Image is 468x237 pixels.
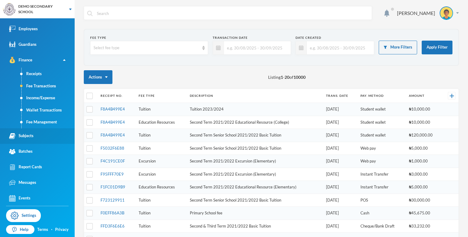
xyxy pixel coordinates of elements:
div: [PERSON_NAME] [397,9,435,17]
td: ₦5,000.00 [406,181,442,194]
td: ₦33,232.00 [406,220,442,233]
td: Cash [357,207,406,220]
a: Receipts [22,68,75,80]
td: Student wallet [357,129,406,142]
td: ₦30,000.00 [406,194,442,207]
b: 20 [285,75,289,80]
td: Tuition [136,194,187,207]
td: Primary School fee [187,207,323,220]
button: More Filters [379,41,417,54]
div: Finance [9,57,32,63]
div: Date Created [296,35,374,40]
td: [DATE] [323,103,357,116]
div: Fee Type [90,35,208,40]
img: STUDENT [440,7,452,19]
th: Description [187,89,323,103]
td: [DATE] [323,116,357,129]
td: ₦10,000.00 [406,103,442,116]
a: F5032F6E88 [101,146,124,151]
td: ₦1,000.00 [406,155,442,168]
a: F95FFF70E9 [101,172,124,177]
td: [DATE] [323,220,357,233]
td: Web pay [357,155,406,168]
td: Tuition 2023/2024 [187,103,323,116]
a: F8A4B499E4 [101,120,125,125]
td: Cheque/Bank Draft [357,220,406,233]
div: DEMO SECONDARY SCHOOL [18,4,63,15]
td: [DATE] [323,168,357,181]
a: F8A4B499E4 [101,107,125,111]
a: FFD3F6E6E6 [101,224,125,228]
div: Events [9,195,30,202]
b: 1 [281,75,283,80]
a: F4C191CE0F [101,159,125,163]
td: [DATE] [323,194,357,207]
button: Actions [84,70,112,84]
td: Second Term 2021/2022 Excursion (Elementary) [187,155,323,168]
img: + [450,94,454,98]
td: Web pay [357,142,406,155]
div: Messages [9,180,36,186]
td: Tuition [136,142,187,155]
th: Receipt No. [97,89,136,103]
td: [DATE] [323,129,357,142]
td: Tuition [136,103,187,116]
td: Second Term 2021/2022 Educational Resource (College) [187,116,323,129]
a: Terms [37,227,48,233]
a: F723129911 [101,198,125,202]
a: Fee Management [22,116,75,128]
td: [DATE] [323,181,357,194]
div: Report Cards [9,164,42,170]
a: Help [6,225,34,234]
td: Education Resources [136,116,187,129]
td: Second Term Senior School 2021/2022 Basic Tuition [187,142,323,155]
td: Second Term Senior School 2021/2022 Basic Tuition [187,194,323,207]
b: 10000 [293,75,306,80]
td: Excursion [136,155,187,168]
span: Listing - of [268,74,306,80]
th: Trans. Date [323,89,357,103]
td: Student wallet [357,116,406,129]
td: ₦3,000.00 [406,168,442,181]
td: ₦45,675.00 [406,207,442,220]
td: Second Term 2021/2022 Educational Resource (Elementary) [187,181,323,194]
td: Education Resources [136,181,187,194]
div: Transaction Date [213,35,291,40]
td: Tuition [136,220,187,233]
td: Tuition [136,129,187,142]
td: Second & Third Term 2021/2022 Basic Tuition [187,220,323,233]
td: Student wallet [357,103,406,116]
td: ₦10,000.00 [406,116,442,129]
td: Second Term 2021/2022 Excursion (Elementary) [187,168,323,181]
a: Privacy [55,227,69,233]
td: [DATE] [323,207,357,220]
input: Search [96,6,369,20]
td: Tuition [136,207,187,220]
img: logo [3,3,16,16]
div: Select fee type [94,45,199,51]
td: Instant Transfer [357,168,406,181]
input: e.g. 30/08/2025 - 30/09/2025 [307,41,371,55]
div: · [51,227,52,233]
td: POS [357,194,406,207]
a: F8A4B499E4 [101,133,125,137]
th: Amount [406,89,442,103]
a: F1FC01D9B9 [101,184,125,189]
a: Wallet Transactions [22,104,75,116]
th: Pay. Method [357,89,406,103]
td: [DATE] [323,155,357,168]
img: search [87,11,93,16]
a: F0EFF86A3B [101,210,124,215]
a: Fee Transactions [22,80,75,92]
a: Settings [6,209,41,222]
div: Subjects [9,133,34,139]
td: Instant Transfer [357,181,406,194]
td: ₦120,000.00 [406,129,442,142]
td: ₦5,000.00 [406,142,442,155]
div: Batches [9,148,33,155]
td: [DATE] [323,142,357,155]
a: Income/Expense [22,92,75,104]
div: Employees [9,26,38,32]
td: Excursion [136,168,187,181]
div: Guardians [9,41,37,48]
